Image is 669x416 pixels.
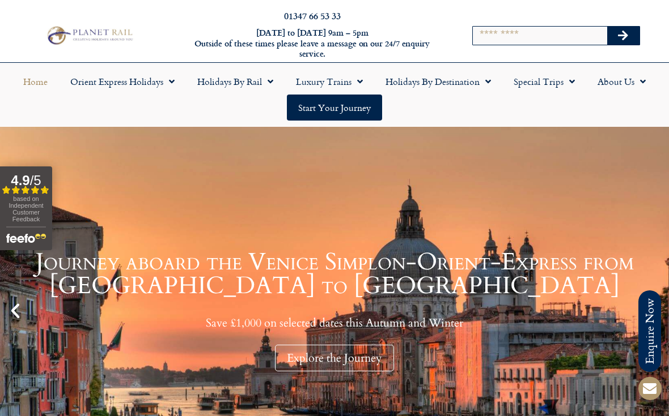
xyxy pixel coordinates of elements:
a: 01347 66 53 33 [284,9,341,22]
nav: Menu [6,68,663,121]
a: Orient Express Holidays [59,68,186,95]
div: Explore the Journey [275,345,394,371]
div: Previous slide [6,301,25,320]
a: Holidays by Destination [374,68,502,95]
a: Holidays by Rail [186,68,285,95]
a: Special Trips [502,68,586,95]
img: Planet Rail Train Holidays Logo [44,24,134,46]
a: About Us [586,68,657,95]
a: Luxury Trains [285,68,374,95]
a: Home [12,68,59,95]
a: Start your Journey [287,95,382,121]
p: Save £1,000 on selected dates this Autumn and Winter [28,316,641,330]
h1: Journey aboard the Venice Simplon-Orient-Express from [GEOGRAPHIC_DATA] to [GEOGRAPHIC_DATA] [28,250,641,298]
button: Search [607,27,640,45]
h6: [DATE] to [DATE] 9am – 5pm Outside of these times please leave a message on our 24/7 enquiry serv... [181,28,443,59]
